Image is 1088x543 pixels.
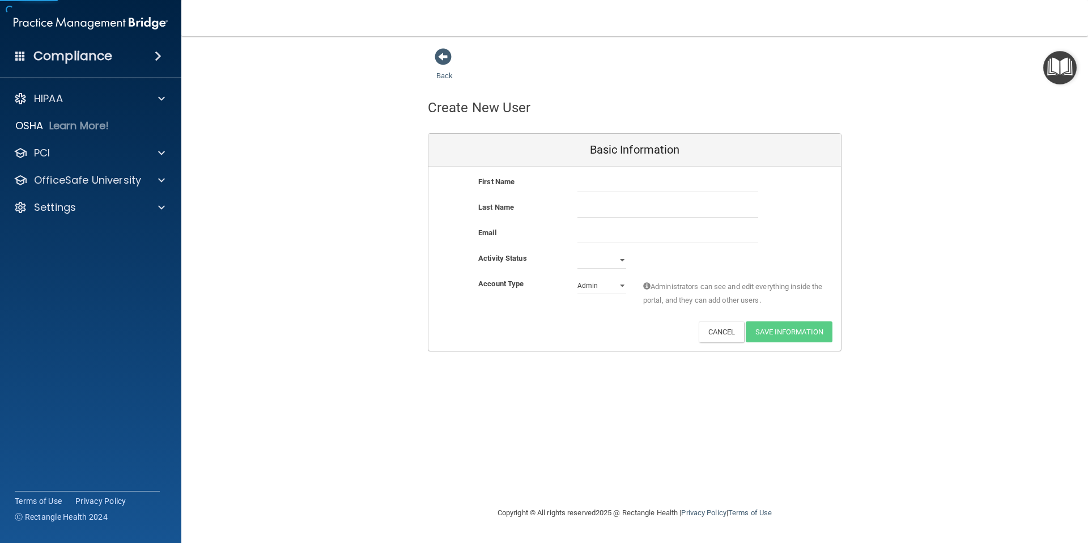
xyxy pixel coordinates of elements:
[728,508,772,517] a: Terms of Use
[34,201,76,214] p: Settings
[49,119,109,133] p: Learn More!
[75,495,126,507] a: Privacy Policy
[478,254,527,262] b: Activity Status
[14,201,165,214] a: Settings
[478,177,515,186] b: First Name
[34,173,141,187] p: OfficeSafe University
[428,495,841,531] div: Copyright © All rights reserved 2025 @ Rectangle Health | |
[34,92,63,105] p: HIPAA
[681,508,726,517] a: Privacy Policy
[428,100,531,115] h4: Create New User
[14,146,165,160] a: PCI
[1043,51,1077,84] button: Open Resource Center
[643,280,824,307] span: Administrators can see and edit everything inside the portal, and they can add other users.
[746,321,832,342] button: Save Information
[34,146,50,160] p: PCI
[15,511,108,523] span: Ⓒ Rectangle Health 2024
[15,495,62,507] a: Terms of Use
[428,134,841,167] div: Basic Information
[436,58,453,80] a: Back
[14,92,165,105] a: HIPAA
[14,12,168,35] img: PMB logo
[478,203,514,211] b: Last Name
[33,48,112,64] h4: Compliance
[699,321,745,342] button: Cancel
[478,279,524,288] b: Account Type
[15,119,44,133] p: OSHA
[14,173,165,187] a: OfficeSafe University
[478,228,496,237] b: Email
